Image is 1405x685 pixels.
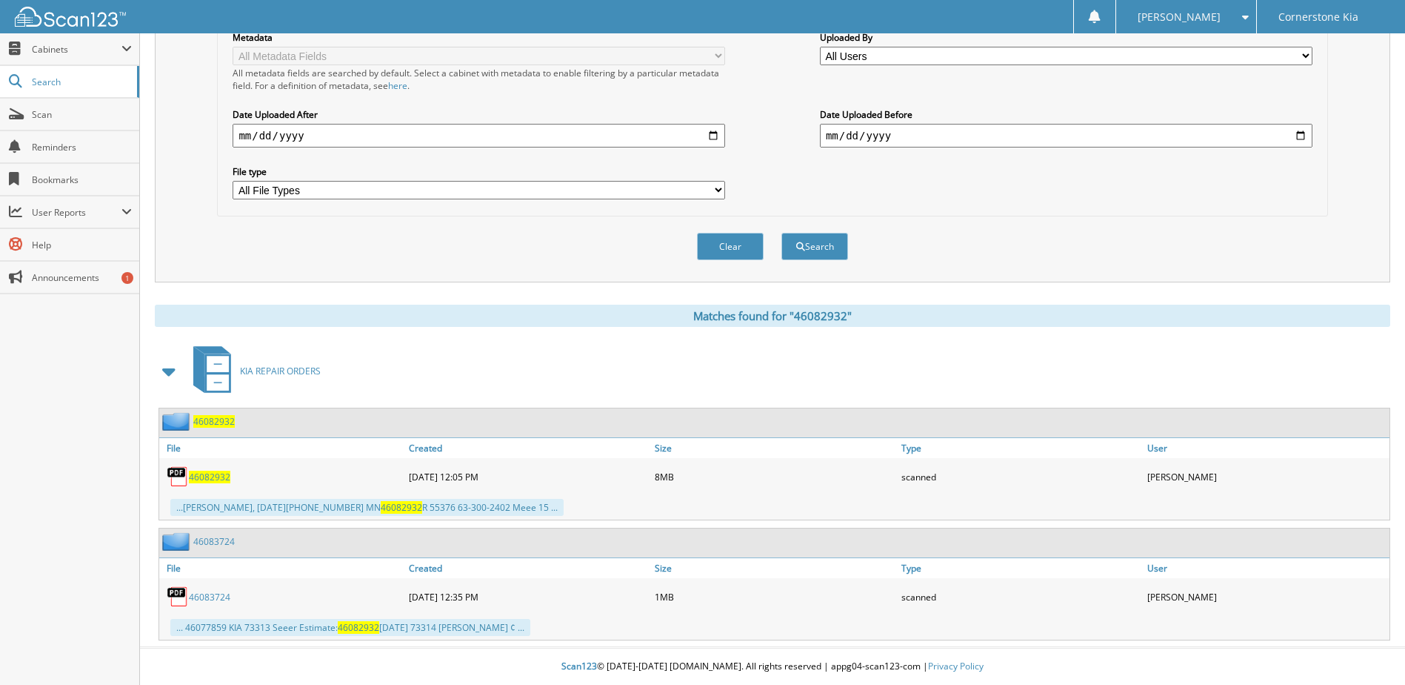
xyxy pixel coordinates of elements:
iframe: Chat Widget [1331,614,1405,685]
div: [DATE] 12:35 PM [405,582,651,612]
a: File [159,438,405,458]
div: 1MB [651,582,897,612]
div: All metadata fields are searched by default. Select a cabinet with metadata to enable filtering b... [233,67,725,92]
a: File [159,558,405,578]
div: scanned [898,582,1144,612]
div: [PERSON_NAME] [1144,582,1389,612]
span: Bookmarks [32,173,132,186]
div: [DATE] 12:05 PM [405,462,651,492]
input: start [233,124,725,148]
label: Uploaded By [820,31,1312,44]
span: [PERSON_NAME] [1138,13,1221,21]
a: Size [651,438,897,458]
a: Privacy Policy [928,660,984,672]
img: folder2.png [162,532,193,551]
a: 46082932 [193,415,235,428]
img: PDF.png [167,466,189,488]
img: PDF.png [167,586,189,608]
span: Cabinets [32,43,121,56]
span: Announcements [32,271,132,284]
a: Type [898,558,1144,578]
span: Scan [32,108,132,121]
input: end [820,124,1312,148]
div: scanned [898,462,1144,492]
a: Size [651,558,897,578]
div: 8MB [651,462,897,492]
span: Scan123 [561,660,597,672]
a: User [1144,558,1389,578]
a: Type [898,438,1144,458]
button: Clear [697,233,764,260]
div: ...[PERSON_NAME], [DATE][PHONE_NUMBER] MN R 55376 63-300-2402 Meee 15 ... [170,499,564,516]
a: 46082932 [189,471,230,483]
div: Matches found for "46082932" [155,305,1390,327]
span: Cornerstone Kia [1278,13,1358,21]
img: scan123-logo-white.svg [15,7,126,27]
div: [PERSON_NAME] [1144,462,1389,492]
span: Search [32,76,130,88]
a: here [388,79,407,92]
button: Search [781,233,848,260]
div: © [DATE]-[DATE] [DOMAIN_NAME]. All rights reserved | appg04-scan123-com | [140,649,1405,685]
a: Created [405,438,651,458]
span: User Reports [32,206,121,219]
label: Date Uploaded Before [820,108,1312,121]
div: ... 46077859 KIA 73313 Seeer Estimate: [DATE] 73314 [PERSON_NAME] ¢ ... [170,619,530,636]
label: Metadata [233,31,725,44]
a: Created [405,558,651,578]
label: Date Uploaded After [233,108,725,121]
a: 46083724 [193,535,235,548]
label: File type [233,165,725,178]
div: 1 [121,272,133,284]
span: 46082932 [338,621,379,634]
img: folder2.png [162,412,193,431]
span: KIA REPAIR ORDERS [240,365,321,377]
a: User [1144,438,1389,458]
a: KIA REPAIR ORDERS [184,342,321,400]
a: 46083724 [189,591,230,603]
span: Help [32,239,132,251]
span: Reminders [32,141,132,153]
span: 46082932 [381,501,422,514]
